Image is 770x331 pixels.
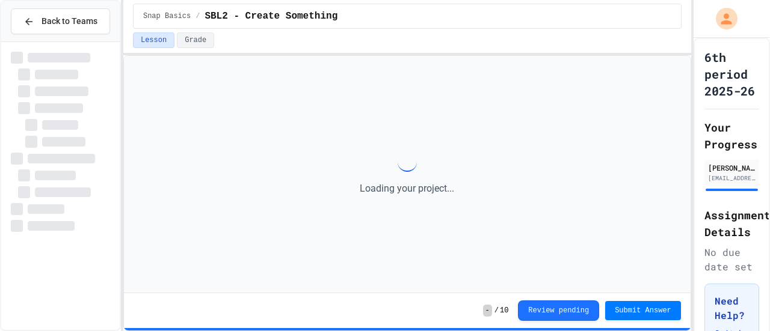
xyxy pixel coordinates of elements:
[196,11,200,21] span: /
[704,49,759,99] h1: 6th period 2025-26
[715,294,749,323] h3: Need Help?
[205,9,337,23] span: SBL2 - Create Something
[518,300,599,321] button: Review pending
[177,32,214,48] button: Grade
[708,174,756,183] div: [EMAIL_ADDRESS][DOMAIN_NAME]
[133,32,174,48] button: Lesson
[704,207,759,240] h2: Assignment Details
[494,306,499,315] span: /
[708,162,756,173] div: [PERSON_NAME]
[360,181,454,196] p: Loading your project...
[704,245,759,274] div: No due date set
[483,305,492,317] span: -
[703,5,741,32] div: My Account
[42,15,97,28] span: Back to Teams
[500,306,508,315] span: 10
[11,8,110,34] button: Back to Teams
[615,306,671,315] span: Submit Answer
[143,11,191,21] span: Snap Basics
[605,301,681,320] button: Submit Answer
[704,119,759,153] h2: Your Progress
